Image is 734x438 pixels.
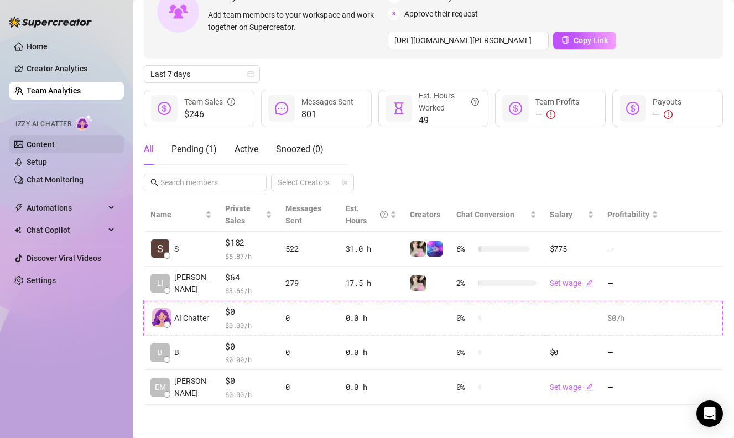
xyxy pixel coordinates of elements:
[626,102,639,115] span: dollar-circle
[150,179,158,186] span: search
[403,198,450,232] th: Creators
[601,267,665,301] td: —
[346,312,397,324] div: 0.0 h
[157,277,164,289] span: LI
[586,383,594,391] span: edit
[601,336,665,371] td: —
[285,204,321,225] span: Messages Sent
[158,346,163,358] span: B
[346,243,397,255] div: 31.0 h
[225,285,272,296] span: $ 3.66 /h
[346,346,397,358] div: 0.0 h
[247,71,254,77] span: calendar
[27,60,115,77] a: Creator Analytics
[174,346,179,358] span: B
[27,276,56,285] a: Settings
[471,90,479,114] span: question-circle
[155,381,166,393] span: EM
[419,114,480,127] span: 49
[285,312,332,324] div: 0
[27,158,47,166] a: Setup
[285,243,332,255] div: 522
[275,102,288,115] span: message
[227,96,235,108] span: info-circle
[27,86,81,95] a: Team Analytics
[550,346,595,358] div: $0
[150,66,253,82] span: Last 7 days
[225,271,272,284] span: $64
[9,17,92,28] img: logo-BBDzfeDw.svg
[561,36,569,44] span: copy
[301,97,353,106] span: Messages Sent
[225,305,272,319] span: $0
[27,175,84,184] a: Chat Monitoring
[171,143,217,156] div: Pending ( 1 )
[456,277,474,289] span: 2 %
[546,110,555,119] span: exclamation-circle
[601,370,665,405] td: —
[607,312,658,324] div: $0 /h
[550,383,594,392] a: Set wageedit
[535,108,579,121] div: —
[76,114,93,131] img: AI Chatter
[285,381,332,393] div: 0
[301,108,353,121] span: 801
[144,143,154,156] div: All
[174,243,179,255] span: S
[410,275,426,291] img: Emily
[601,232,665,267] td: —
[427,241,443,257] img: Emily
[27,221,105,239] span: Chat Copilot
[152,308,171,327] img: izzy-ai-chatter-avatar-DDCN_rTZ.svg
[388,8,400,20] span: 3
[158,102,171,115] span: dollar-circle
[550,279,594,288] a: Set wageedit
[174,375,212,399] span: [PERSON_NAME]
[208,9,383,33] span: Add team members to your workspace and work together on Supercreator.
[235,144,258,154] span: Active
[456,210,514,219] span: Chat Conversion
[225,374,272,388] span: $0
[150,208,203,221] span: Name
[404,8,478,20] span: Approve their request
[509,102,522,115] span: dollar-circle
[14,204,23,212] span: thunderbolt
[285,277,332,289] div: 279
[456,312,474,324] span: 0 %
[14,226,22,234] img: Chat Copilot
[346,277,397,289] div: 17.5 h
[276,144,324,154] span: Snoozed ( 0 )
[392,102,405,115] span: hourglass
[151,239,169,258] img: S
[653,108,681,121] div: —
[225,354,272,365] span: $ 0.00 /h
[419,90,480,114] div: Est. Hours Worked
[550,243,595,255] div: $775
[456,243,474,255] span: 6 %
[27,254,101,263] a: Discover Viral Videos
[144,198,218,232] th: Name
[27,42,48,51] a: Home
[225,320,272,331] span: $ 0.00 /h
[341,179,348,186] span: team
[174,271,212,295] span: [PERSON_NAME]
[410,241,426,257] img: Emily
[184,96,235,108] div: Team Sales
[456,346,474,358] span: 0 %
[160,176,251,189] input: Search members
[346,202,388,227] div: Est. Hours
[285,346,332,358] div: 0
[664,110,673,119] span: exclamation-circle
[225,340,272,353] span: $0
[574,36,608,45] span: Copy Link
[607,210,649,219] span: Profitability
[27,140,55,149] a: Content
[225,389,272,400] span: $ 0.00 /h
[27,199,105,217] span: Automations
[225,204,251,225] span: Private Sales
[456,381,474,393] span: 0 %
[696,400,723,427] div: Open Intercom Messenger
[225,251,272,262] span: $ 5.87 /h
[174,312,209,324] span: AI Chatter
[553,32,616,49] button: Copy Link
